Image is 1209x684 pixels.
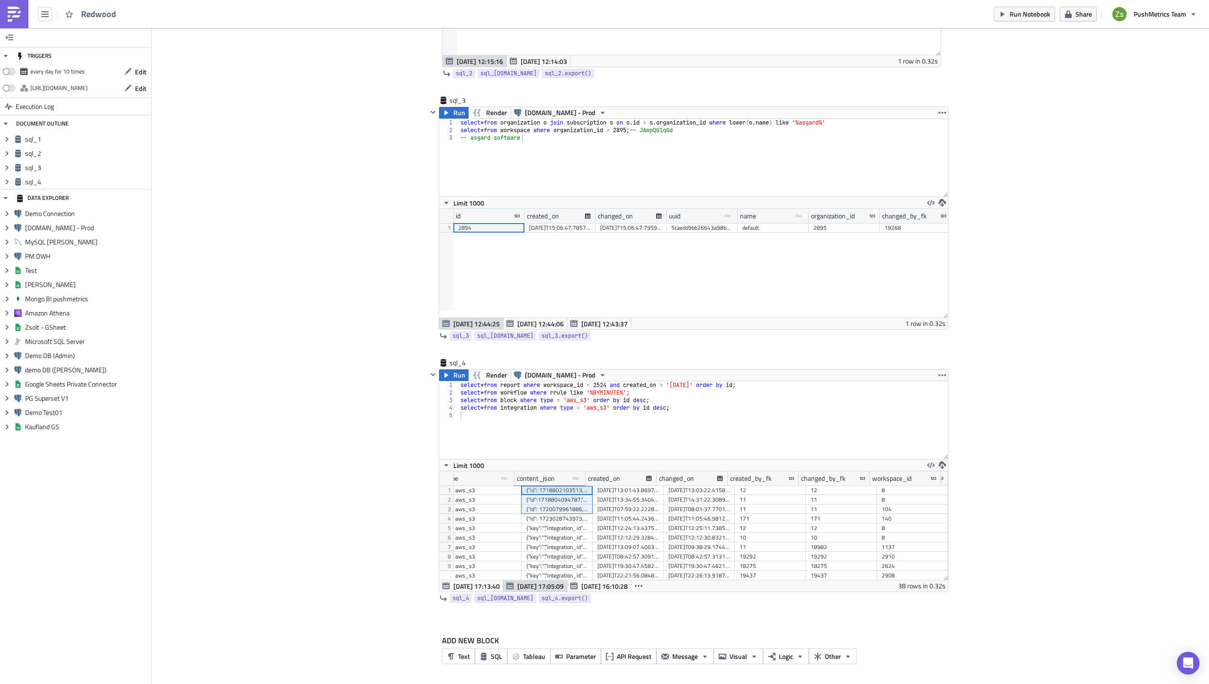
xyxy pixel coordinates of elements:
[25,394,149,403] span: PG Superset V1
[25,209,149,218] span: Demo Connection
[486,369,507,381] span: Render
[439,369,469,381] button: Run
[1010,9,1050,19] span: Run Notebook
[439,119,459,126] div: 1
[475,648,507,664] button: SQL
[668,486,730,495] div: [DATE]T13:03:22.415880
[545,69,591,78] span: sql_2.export()
[882,486,943,495] div: 8
[468,369,511,381] button: Render
[439,396,459,404] div: 3
[740,523,801,533] div: 12
[511,369,610,381] button: [DOMAIN_NAME] - Prod
[456,209,460,223] div: id
[453,460,484,470] span: Limit 1000
[526,561,588,571] div: {"key":"","integration_id":null,"id":1732044646950,"show":true}
[672,651,698,661] span: Message
[882,533,943,542] div: 8
[668,561,730,571] div: [DATE]T19:30:47.462117
[455,552,517,561] div: aws_s3
[1177,652,1200,675] div: Open Intercom Messenger
[811,514,872,523] div: 171
[730,651,747,661] span: Visual
[825,651,841,661] span: Other
[811,571,872,580] div: 19437
[30,81,88,95] div: https://pushmetrics.io/api/v1/report/75rg7X1rBM/webhook?token=ae67cf2ff32f4b6b80c2c5c64402a348
[811,209,855,223] div: organization_id
[809,648,857,664] button: Other
[872,471,911,486] div: workspace_id
[25,295,149,303] span: Mongo BI pushmetrics
[668,552,730,561] div: [DATE]T08:42:57.313160
[25,266,149,275] span: Test
[439,318,504,329] button: [DATE] 12:44:25
[740,504,801,514] div: 11
[898,55,938,67] div: 1 row in 0.32s
[597,561,659,571] div: [DATE]T19:30:47.458202
[521,56,567,66] span: [DATE] 12:14:03
[994,7,1055,21] button: Run Notebook
[597,571,659,580] div: [DATE]T22:21:56.084822
[884,223,946,233] div: 19268
[656,648,714,664] button: Message
[455,495,517,504] div: aws_s3
[453,319,500,329] span: [DATE] 12:44:25
[550,648,601,664] button: Parameter
[25,252,149,261] span: PM DWH
[439,107,469,118] button: Run
[16,98,54,115] span: Execution Log
[119,81,151,96] button: Edit
[882,514,943,523] div: 140
[581,319,628,329] span: [DATE] 12:43:37
[526,486,588,495] div: {"id": 1718802103513, "key": "/blabla", "show": true, "value": "", "attachments": ["{{ tableau_1....
[526,523,588,533] div: {"key":"","integration_id":"A2BbZaX1jp","id":1723551853252,"attachments":["{{ sql_1.export(file_f...
[742,223,804,233] div: default
[474,331,536,341] a: sql_[DOMAIN_NAME]
[601,648,657,664] button: API Request
[811,533,872,542] div: 10
[882,495,943,504] div: 8
[119,64,151,79] button: Edit
[25,408,149,417] span: Demo Test01
[25,337,149,346] span: Microsoft SQL Server
[882,523,943,533] div: 8
[597,552,659,561] div: [DATE]T08:42:57.309157
[541,594,588,603] span: sql_4.export()
[455,523,517,533] div: aws_s3
[25,280,149,289] span: [PERSON_NAME]
[597,504,659,514] div: [DATE]T07:59:22.222824
[453,581,500,591] span: [DATE] 17:13:40
[668,571,730,580] div: [DATE]T22:26:13.918754
[457,56,503,66] span: [DATE] 12:15:16
[25,423,149,431] span: Kaufland GS
[25,178,149,186] span: sql_4
[450,358,487,368] span: sql_4
[506,55,571,67] button: [DATE] 12:14:03
[882,571,943,580] div: 2908
[16,115,69,132] div: DOCUMENT OUTLINE
[477,594,533,603] span: sql_[DOMAIN_NAME]
[526,542,588,552] div: {"key":"","integration_id":null,"id":1729516147219,"show":true,"attachments":["{{ tableau_1.expor...
[16,47,52,64] div: TRIGGERS
[526,533,588,542] div: {"key":"","integration_id":"A2BbZaX1jp","id":1725451951077,"attachments":[]}
[503,318,568,329] button: [DATE] 12:44:06
[458,651,470,661] span: Text
[740,571,801,580] div: 19437
[763,648,809,664] button: Logic
[439,197,487,208] button: Limit 1000
[25,309,149,317] span: Amazon Athena
[503,580,568,592] button: [DATE] 17:05:09
[597,514,659,523] div: [DATE]T11:05:44.243699
[25,238,149,246] span: MySQL [PERSON_NAME]
[439,412,459,419] div: 5
[491,651,502,661] span: SQL
[455,571,517,580] div: aws_s3
[455,504,517,514] div: aws_s3
[442,55,507,67] button: [DATE] 12:15:16
[81,9,119,19] span: Redwood
[1107,4,1202,25] button: PushMetrics Team
[740,209,756,223] div: name
[25,380,149,388] span: Google Sheets Private Connector
[135,83,146,93] span: Edit
[740,495,801,504] div: 11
